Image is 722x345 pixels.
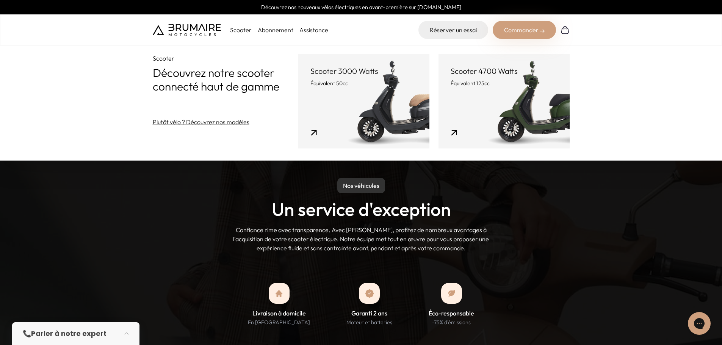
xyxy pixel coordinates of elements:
[493,21,556,39] div: Commander
[337,178,385,193] p: Nos véhicules
[351,310,387,317] h3: Garanti 2 ans
[153,24,221,36] img: Brumaire Motocycles
[153,54,298,63] p: Scooter
[299,26,328,34] a: Assistance
[418,21,488,39] a: Réserver un essai
[429,310,474,317] h3: Éco-responsable
[298,54,429,148] a: Scooter 3000 Watts Équivalent 50cc
[684,309,714,337] iframe: Gorgias live chat messenger
[153,117,249,126] a: Plutôt vélo ? Découvrez nos modèles
[252,310,306,317] h3: Livraison à domicile
[153,66,298,93] p: Découvrez notre scooter connecté haut de gamme
[248,318,310,326] p: En [GEOGRAPHIC_DATA]
[451,80,558,87] p: Équivalent 125cc
[561,25,570,34] img: Panier
[432,318,471,326] p: -75% d'émissions
[275,289,283,298] img: bxs_home.png
[258,26,293,34] a: Abonnement
[310,80,417,87] p: Équivalent 50cc
[447,289,456,298] img: bxs_leaf.png
[230,25,252,34] p: Scooter
[346,318,392,326] p: Moteur et batteries
[451,66,558,76] p: Scooter 4700 Watts
[439,54,570,148] a: Scooter 4700 Watts Équivalent 125cc
[540,29,545,33] img: right-arrow-2.png
[365,289,374,298] img: garanti.png
[229,225,494,253] p: Confiance rime avec transparence. Avec [PERSON_NAME], profitez de nombreux avantages à l'acquisit...
[310,66,417,76] p: Scooter 3000 Watts
[272,199,451,219] h2: Un service d'exception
